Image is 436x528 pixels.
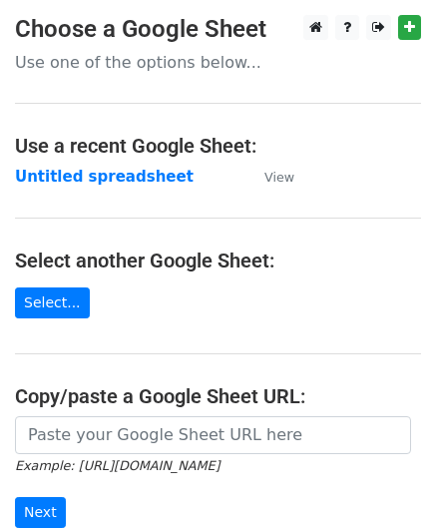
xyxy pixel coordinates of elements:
a: Select... [15,287,90,318]
iframe: Chat Widget [336,432,436,528]
small: Example: [URL][DOMAIN_NAME] [15,458,219,473]
a: View [244,168,294,186]
h3: Choose a Google Sheet [15,15,421,44]
input: Next [15,497,66,528]
h4: Use a recent Google Sheet: [15,134,421,158]
input: Paste your Google Sheet URL here [15,416,411,454]
p: Use one of the options below... [15,52,421,73]
h4: Copy/paste a Google Sheet URL: [15,384,421,408]
small: View [264,170,294,185]
a: Untitled spreadsheet [15,168,194,186]
h4: Select another Google Sheet: [15,249,421,272]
